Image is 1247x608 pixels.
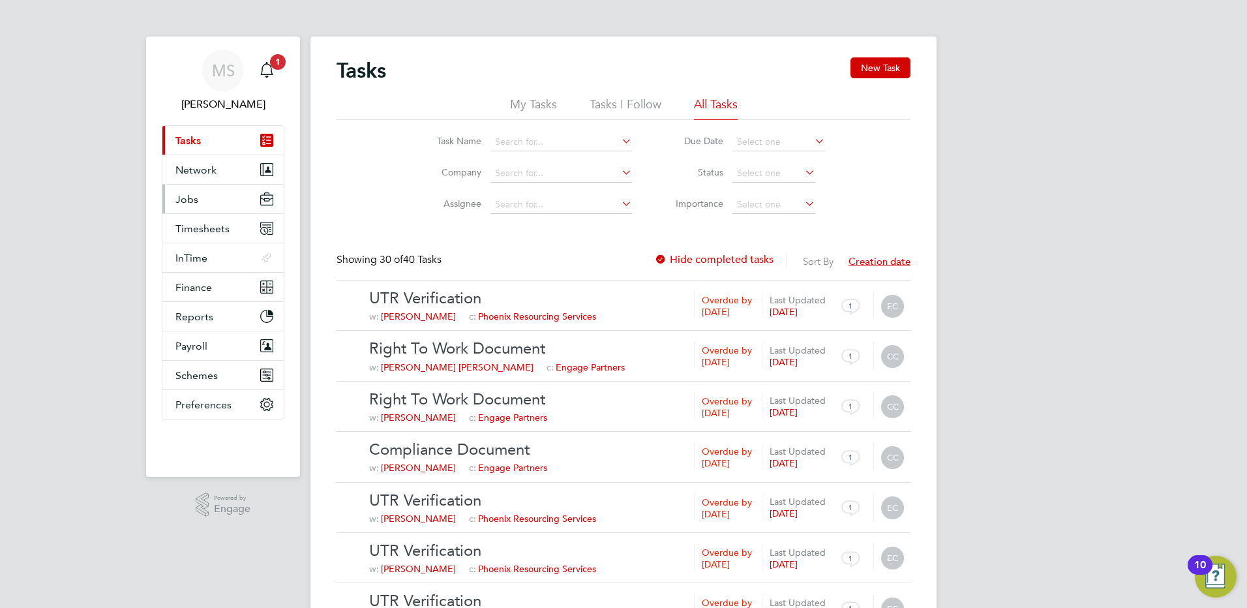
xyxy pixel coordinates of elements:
a: UTR Verification [369,541,904,561]
span: Jobs [175,193,198,205]
div: Showing [337,253,444,267]
span: CC [881,446,904,469]
span: [DATE] [770,558,798,570]
span: EC [881,547,904,570]
span: [PERSON_NAME] [381,412,456,423]
label: Last Updated [770,344,832,356]
a: Tasks [162,126,284,155]
span: Schemes [175,369,218,382]
label: Status [665,166,723,178]
button: Payroll [162,331,284,360]
label: Overdue by [702,294,752,306]
div: 10 [1194,565,1206,582]
input: Select one [732,164,815,183]
label: Overdue by [702,547,752,558]
label: Last Updated [770,446,832,457]
span: 1 [835,294,866,318]
a: MS[PERSON_NAME] [162,50,284,112]
span: InTime [175,252,207,264]
span: Preferences [175,399,232,411]
label: Overdue by [702,496,752,508]
a: Compliance Document [369,440,904,460]
span: [DATE] [770,356,798,368]
span: [PERSON_NAME] [PERSON_NAME] [381,361,533,373]
span: Finance [175,281,212,294]
span: 1 [835,445,866,470]
label: Sort By [803,255,834,267]
label: Last Updated [770,547,832,558]
span: w: [369,412,379,423]
span: Timesheets [175,222,230,235]
span: [PERSON_NAME] [381,462,456,474]
span: CC [881,345,904,368]
li: My Tasks [510,97,557,120]
a: Go to home page [162,433,284,453]
button: Network [162,155,284,184]
span: MS [212,62,235,79]
span: [DATE] [702,457,730,469]
span: Engage Partners [478,462,547,474]
span: w: [369,563,379,575]
li: All Tasks [694,97,738,120]
span: c: [547,361,554,373]
label: Company [423,166,481,178]
span: [PERSON_NAME] [381,563,456,575]
label: Overdue by [702,344,752,356]
label: Last Updated [770,294,832,306]
span: [DATE] [702,558,730,570]
span: Creation date [849,255,910,267]
label: Importance [665,198,723,209]
input: Select one [732,196,815,214]
button: Open Resource Center, 10 new notifications [1195,556,1237,598]
span: Payroll [175,340,207,352]
img: fastbook-logo-retina.png [162,433,284,453]
input: Search for... [490,164,632,183]
span: Matt Soulsby [162,97,284,112]
input: Select one [732,133,825,151]
span: Phoenix Resourcing Services [478,513,596,524]
span: w: [369,311,379,322]
span: EC [881,295,904,318]
label: Hide completed tasks [654,253,774,266]
span: 1 [835,394,866,419]
button: Timesheets [162,214,284,243]
span: [DATE] [702,508,730,520]
span: Phoenix Resourcing Services [478,563,596,575]
span: [PERSON_NAME] [381,311,456,322]
button: New Task [850,57,910,78]
span: 40 Tasks [380,253,442,266]
span: w: [369,462,379,474]
label: Task Name [423,135,481,147]
span: EC [881,496,904,519]
span: 1 [835,344,866,369]
label: Due Date [665,135,723,147]
span: Phoenix Resourcing Services [478,311,596,322]
span: w: [369,361,379,373]
span: [DATE] [702,356,730,368]
a: UTR Verification [369,288,904,309]
input: Search for... [490,196,632,214]
button: Schemes [162,361,284,389]
span: Reports [175,311,213,323]
h2: Tasks [337,57,386,84]
span: Powered by [214,493,250,504]
span: [DATE] [770,406,798,418]
span: c: [469,462,476,474]
span: [DATE] [770,306,798,318]
li: Tasks I Follow [590,97,661,120]
span: c: [469,412,476,423]
input: Search for... [490,133,632,151]
button: Finance [162,273,284,301]
a: Right To Work Document [369,339,904,359]
span: Engage Partners [478,412,547,423]
span: Engage Partners [556,361,625,373]
span: 1 [835,546,866,571]
a: Powered byEngage [196,493,251,517]
label: Assignee [423,198,481,209]
span: Tasks [175,134,201,147]
span: [DATE] [702,306,730,318]
span: w: [369,513,379,524]
span: [DATE] [770,457,798,469]
a: Right To Work Document [369,389,904,410]
span: [DATE] [770,508,798,519]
